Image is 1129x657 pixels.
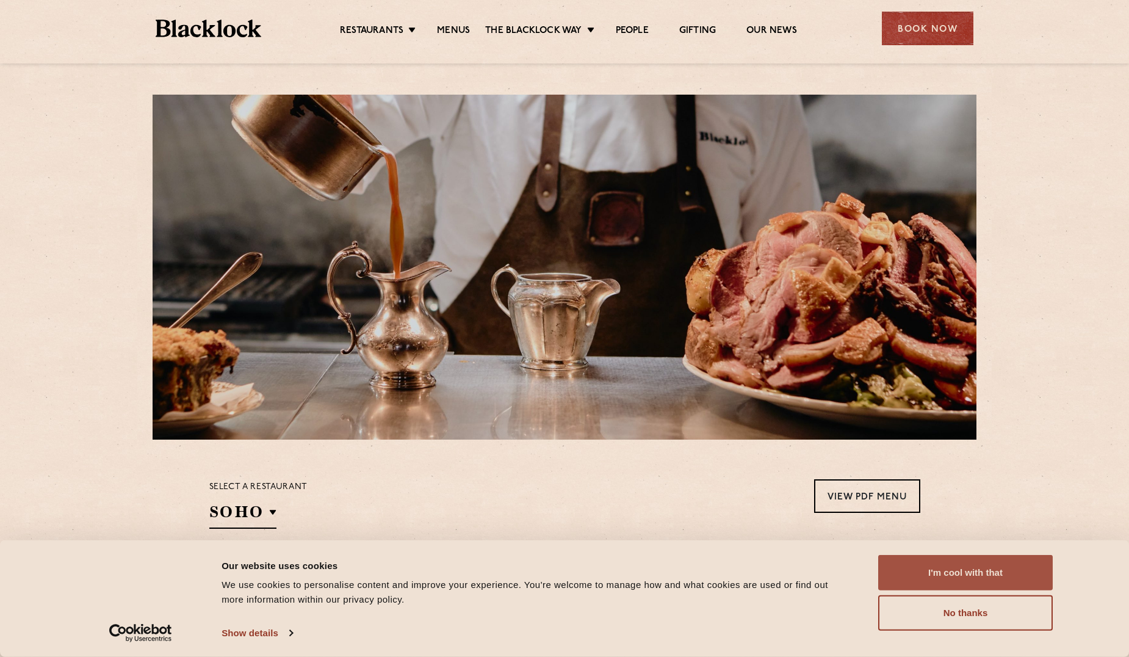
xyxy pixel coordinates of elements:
[616,25,649,38] a: People
[679,25,716,38] a: Gifting
[156,20,261,37] img: BL_Textured_Logo-footer-cropped.svg
[878,555,1053,590] button: I'm cool with that
[814,479,920,513] a: View PDF Menu
[878,595,1053,631] button: No thanks
[222,624,292,642] a: Show details
[746,25,797,38] a: Our News
[209,501,276,529] h2: SOHO
[437,25,470,38] a: Menus
[222,578,851,607] div: We use cookies to personalise content and improve your experience. You're welcome to manage how a...
[87,624,194,642] a: Usercentrics Cookiebot - opens in a new window
[882,12,973,45] div: Book Now
[485,25,582,38] a: The Blacklock Way
[340,25,403,38] a: Restaurants
[209,479,308,495] p: Select a restaurant
[222,558,851,573] div: Our website uses cookies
